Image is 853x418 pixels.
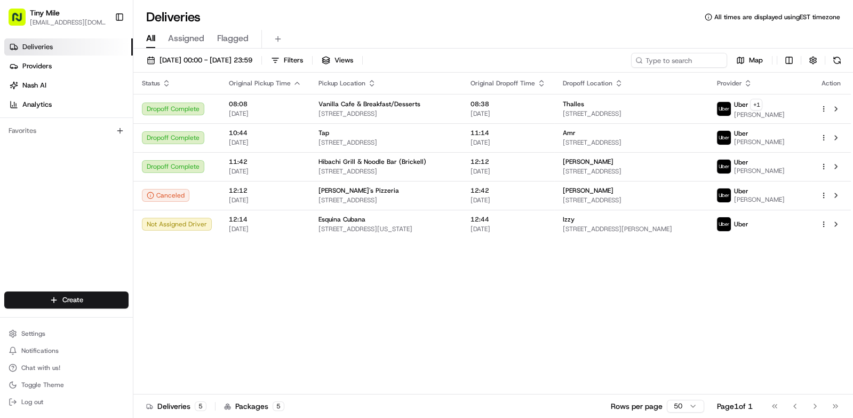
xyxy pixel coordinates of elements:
[284,56,303,65] span: Filters
[4,38,133,56] a: Deliveries
[734,100,748,109] span: Uber
[318,225,453,233] span: [STREET_ADDRESS][US_STATE]
[563,138,700,147] span: [STREET_ADDRESS]
[30,7,60,18] button: Tiny Mile
[229,100,301,108] span: 08:08
[142,189,189,202] button: Canceled
[471,138,546,147] span: [DATE]
[22,61,52,71] span: Providers
[106,59,129,67] span: Pylon
[30,18,106,27] button: [EMAIL_ADDRESS][DOMAIN_NAME]
[229,79,291,88] span: Original Pickup Time
[318,196,453,204] span: [STREET_ADDRESS]
[563,167,700,176] span: [STREET_ADDRESS]
[717,217,731,231] img: uber-new-logo.jpeg
[22,42,53,52] span: Deliveries
[75,58,129,67] a: Powered byPylon
[734,158,748,167] span: Uber
[224,401,284,412] div: Packages
[4,343,129,358] button: Notifications
[749,56,763,65] span: Map
[4,360,129,375] button: Chat with us!
[334,56,353,65] span: Views
[563,225,700,233] span: [STREET_ADDRESS][PERSON_NAME]
[734,187,748,195] span: Uber
[4,4,110,30] button: Tiny Mile[EMAIL_ADDRESS][DOMAIN_NAME]
[22,100,52,109] span: Analytics
[229,215,301,224] span: 12:14
[563,100,584,108] span: Thalles
[318,109,453,118] span: [STREET_ADDRESS]
[471,157,546,166] span: 12:12
[21,364,60,372] span: Chat with us!
[471,109,546,118] span: [DATE]
[168,32,204,45] span: Assigned
[4,58,133,75] a: Providers
[266,53,308,68] button: Filters
[318,167,453,176] span: [STREET_ADDRESS]
[21,381,64,389] span: Toggle Theme
[734,111,784,119] span: [PERSON_NAME]
[471,167,546,176] span: [DATE]
[217,32,249,45] span: Flagged
[717,160,731,173] img: uber-new-logo.jpeg
[21,398,43,406] span: Log out
[563,109,700,118] span: [STREET_ADDRESS]
[146,32,155,45] span: All
[318,186,399,195] span: [PERSON_NAME]'s Pizzeria
[4,77,133,94] a: Nash AI
[4,326,129,341] button: Settings
[146,9,201,26] h1: Deliveries
[734,195,784,204] span: [PERSON_NAME]
[471,225,546,233] span: [DATE]
[146,401,206,412] div: Deliveries
[4,96,133,113] a: Analytics
[21,329,45,338] span: Settings
[229,129,301,137] span: 10:44
[318,157,426,166] span: Hibachi Grill & Noodle Bar (Brickell)
[714,13,840,21] span: All times are displayed using EST timezone
[273,401,284,411] div: 5
[563,215,575,224] span: Izzy
[229,157,301,166] span: 11:42
[717,131,731,145] img: uber-new-logo.jpeg
[160,56,252,65] span: [DATE] 00:00 - [DATE] 23:59
[820,79,842,88] div: Action
[142,79,160,88] span: Status
[318,100,420,108] span: Vanilla Cafe & Breakfast/Desserts
[4,291,129,309] button: Create
[734,220,748,228] span: Uber
[471,129,546,137] span: 11:14
[717,102,731,116] img: uber-new-logo.jpeg
[229,167,301,176] span: [DATE]
[4,377,129,392] button: Toggle Theme
[563,129,576,137] span: Amr
[142,53,257,68] button: [DATE] 00:00 - [DATE] 23:59
[563,157,613,166] span: [PERSON_NAME]
[229,225,301,233] span: [DATE]
[317,53,358,68] button: Views
[471,186,546,195] span: 12:42
[4,395,129,409] button: Log out
[471,79,535,88] span: Original Dropoff Time
[563,196,700,204] span: [STREET_ADDRESS]
[471,215,546,224] span: 12:44
[471,196,546,204] span: [DATE]
[750,99,762,111] button: +1
[195,401,206,411] div: 5
[734,138,784,146] span: [PERSON_NAME]
[717,401,753,412] div: Page 1 of 1
[318,79,365,88] span: Pickup Location
[229,186,301,195] span: 12:12
[734,129,748,138] span: Uber
[318,215,365,224] span: Esquina Cubana
[229,138,301,147] span: [DATE]
[734,167,784,175] span: [PERSON_NAME]
[731,53,768,68] button: Map
[4,122,129,139] div: Favorites
[563,79,612,88] span: Dropoff Location
[563,186,613,195] span: [PERSON_NAME]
